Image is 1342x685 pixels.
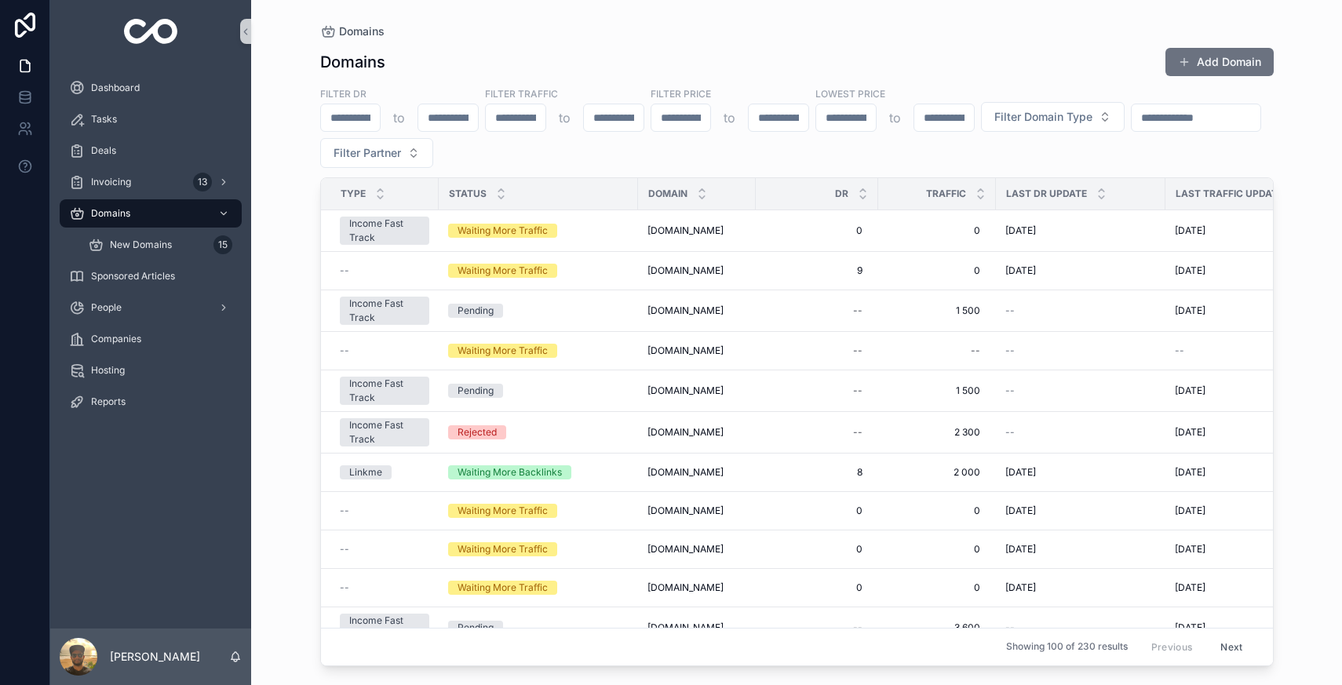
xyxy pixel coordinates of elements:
[91,144,116,157] span: Deals
[647,466,746,479] a: [DOMAIN_NAME]
[1175,224,1329,237] a: [DATE]
[1005,466,1036,479] span: [DATE]
[448,425,629,439] a: Rejected
[458,344,548,358] div: Waiting More Traffic
[888,218,986,243] a: 0
[340,543,429,556] a: --
[888,298,986,323] a: 1 500
[340,614,429,642] a: Income Fast Track
[320,51,385,73] h1: Domains
[341,188,366,200] span: Type
[458,304,494,318] div: Pending
[926,188,966,200] span: Traffic
[765,498,869,523] a: 0
[458,504,548,518] div: Waiting More Traffic
[853,426,862,439] div: --
[894,466,980,479] span: 2 000
[458,425,497,439] div: Rejected
[1006,188,1087,200] span: Last DR Update
[771,466,862,479] span: 8
[647,224,724,237] span: [DOMAIN_NAME]
[1005,304,1015,317] span: --
[647,264,724,277] span: [DOMAIN_NAME]
[334,145,401,161] span: Filter Partner
[1005,384,1015,397] span: --
[349,418,420,446] div: Income Fast Track
[448,304,629,318] a: Pending
[647,426,724,439] span: [DOMAIN_NAME]
[349,377,420,405] div: Income Fast Track
[1175,505,1329,517] a: [DATE]
[485,86,558,100] label: Filter Traffic
[91,270,175,282] span: Sponsored Articles
[340,344,349,357] span: --
[60,388,242,416] a: Reports
[448,504,629,518] a: Waiting More Traffic
[771,505,862,517] span: 0
[340,264,429,277] a: --
[994,109,1092,125] span: Filter Domain Type
[1005,621,1015,634] span: --
[1176,188,1283,200] span: Last Traffic Update
[853,304,862,317] div: --
[213,235,232,254] div: 15
[765,575,869,600] a: 0
[1175,264,1205,277] span: [DATE]
[1005,264,1156,277] a: [DATE]
[449,188,487,200] span: Status
[1175,264,1329,277] a: [DATE]
[1005,426,1015,439] span: --
[448,224,629,238] a: Waiting More Traffic
[1175,304,1329,317] a: [DATE]
[349,465,382,479] div: Linkme
[1005,581,1036,594] span: [DATE]
[815,86,885,100] label: Lowest Price
[888,460,986,485] a: 2 000
[448,581,629,595] a: Waiting More Traffic
[458,264,548,278] div: Waiting More Traffic
[393,108,405,127] p: to
[1175,466,1205,479] span: [DATE]
[894,224,980,237] span: 0
[853,621,862,634] div: --
[888,420,986,445] a: 2 300
[340,465,429,479] a: Linkme
[1175,505,1205,517] span: [DATE]
[458,581,548,595] div: Waiting More Traffic
[458,621,494,635] div: Pending
[1005,466,1156,479] a: [DATE]
[1175,581,1329,594] a: [DATE]
[1175,344,1329,357] a: --
[1175,304,1205,317] span: [DATE]
[458,542,548,556] div: Waiting More Traffic
[765,460,869,485] a: 8
[771,264,862,277] span: 9
[1005,505,1036,517] span: [DATE]
[340,505,429,517] a: --
[1005,264,1036,277] span: [DATE]
[458,465,562,479] div: Waiting More Backlinks
[853,344,862,357] div: --
[1175,426,1329,439] a: [DATE]
[647,581,746,594] a: [DOMAIN_NAME]
[765,537,869,562] a: 0
[771,224,862,237] span: 0
[91,113,117,126] span: Tasks
[647,543,746,556] a: [DOMAIN_NAME]
[1175,621,1205,634] span: [DATE]
[1006,641,1128,654] span: Showing 100 of 230 results
[888,575,986,600] a: 0
[340,297,429,325] a: Income Fast Track
[320,86,366,100] label: Filter DR
[1175,543,1329,556] a: [DATE]
[50,63,251,436] div: scrollable content
[559,108,571,127] p: to
[1175,224,1205,237] span: [DATE]
[339,24,385,39] span: Domains
[647,264,746,277] a: [DOMAIN_NAME]
[647,543,724,556] span: [DOMAIN_NAME]
[647,505,724,517] span: [DOMAIN_NAME]
[894,581,980,594] span: 0
[1005,344,1015,357] span: --
[981,102,1125,132] button: Select Button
